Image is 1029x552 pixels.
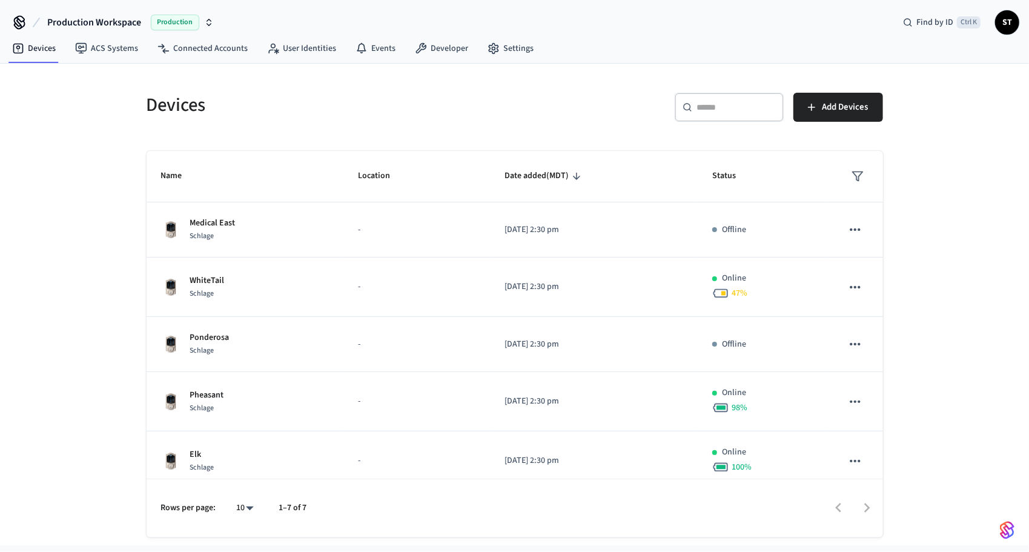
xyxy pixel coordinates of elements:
[190,403,214,413] span: Schlage
[722,224,746,236] p: Offline
[358,281,475,293] p: -
[190,274,225,287] p: WhiteTail
[358,395,475,408] p: -
[358,167,406,185] span: Location
[148,38,257,59] a: Connected Accounts
[505,167,584,185] span: Date added(MDT)
[161,502,216,514] p: Rows per page:
[732,461,752,473] span: 100 %
[161,278,180,297] img: Schlage Sense Smart Deadbolt with Camelot Trim, Front
[732,287,747,299] span: 47 %
[190,331,230,344] p: Ponderosa
[505,281,683,293] p: [DATE] 2:30 pm
[722,446,746,459] p: Online
[722,338,746,351] p: Offline
[47,15,141,30] span: Production Workspace
[161,451,180,471] img: Schlage Sense Smart Deadbolt with Camelot Trim, Front
[2,38,65,59] a: Devices
[916,16,953,28] span: Find by ID
[190,462,214,473] span: Schlage
[190,217,236,230] p: Medical East
[161,220,180,239] img: Schlage Sense Smart Deadbolt with Camelot Trim, Front
[405,38,478,59] a: Developer
[346,38,405,59] a: Events
[161,334,180,354] img: Schlage Sense Smart Deadbolt with Camelot Trim, Front
[722,387,746,399] p: Online
[505,224,683,236] p: [DATE] 2:30 pm
[505,395,683,408] p: [DATE] 2:30 pm
[358,454,475,467] p: -
[190,345,214,356] span: Schlage
[712,167,752,185] span: Status
[190,288,214,299] span: Schlage
[478,38,543,59] a: Settings
[505,454,683,467] p: [DATE] 2:30 pm
[190,389,224,402] p: Pheasant
[358,338,475,351] p: -
[505,338,683,351] p: [DATE] 2:30 pm
[995,10,1019,35] button: ST
[957,16,981,28] span: Ctrl K
[732,402,747,414] span: 98 %
[190,231,214,241] span: Schlage
[65,38,148,59] a: ACS Systems
[822,99,869,115] span: Add Devices
[231,499,260,517] div: 10
[793,93,883,122] button: Add Devices
[161,392,180,411] img: Schlage Sense Smart Deadbolt with Camelot Trim, Front
[722,272,746,285] p: Online
[893,12,990,33] div: Find by IDCtrl K
[279,502,307,514] p: 1–7 of 7
[1000,520,1014,540] img: SeamLogoGradient.69752ec5.svg
[358,224,475,236] p: -
[190,448,214,461] p: Elk
[147,93,508,118] h5: Devices
[151,15,199,30] span: Production
[257,38,346,59] a: User Identities
[996,12,1018,33] span: ST
[161,167,198,185] span: Name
